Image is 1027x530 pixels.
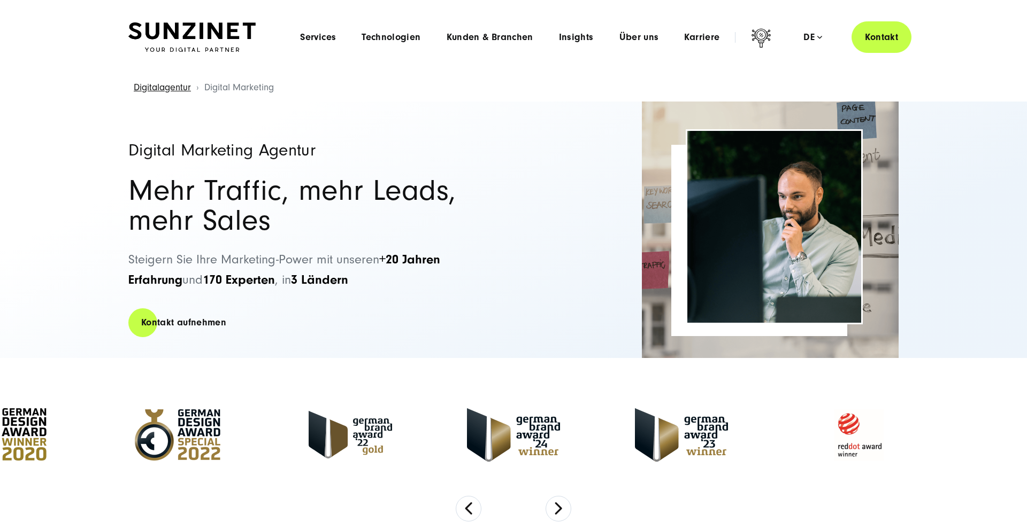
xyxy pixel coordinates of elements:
h2: Mehr Traffic, mehr Leads, mehr Sales [128,176,503,236]
div: de [803,32,822,43]
a: Über uns [619,32,659,43]
img: Full-Service Digitalagentur SUNZINET - Digital Marketing [687,131,861,323]
strong: 3 Ländern [291,272,348,287]
a: Insights [559,32,594,43]
img: German Brand Award 2022 Gold Winner - Full Service Digitalagentur SUNZINET [309,411,392,458]
button: Next [546,496,571,521]
img: Reddot Award Winner - Full Service Digitalagentur SUNZINET [803,403,915,467]
span: Steigern Sie Ihre Marketing-Power mit unseren und , in [128,252,440,287]
h1: Digital Marketing Agentur [128,142,503,159]
button: Previous [456,496,481,521]
strong: +20 Jahren Erfahrung [128,252,440,287]
img: Full-Service Digitalagentur SUNZINET - Digital Marketing_2 [642,102,899,358]
a: Karriere [684,32,719,43]
span: Digital Marketing [204,82,274,93]
a: Services [300,32,336,43]
strong: 170 Experten [203,272,275,287]
a: Kontakt [852,21,911,53]
img: SUNZINET Full Service Digital Agentur [128,22,256,52]
a: Kunden & Branchen [447,32,533,43]
img: German-Brand-Award - Full Service digital agentur SUNZINET [467,408,560,462]
a: Technologien [362,32,420,43]
a: Kontakt aufnehmen [128,307,239,338]
a: Digitalagentur [134,82,191,93]
img: German Design Award Speacial - Full Service Digitalagentur SUNZINET [121,403,234,467]
img: German Brand Award 2023 Winner - Full Service digital agentur SUNZINET [635,408,728,462]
